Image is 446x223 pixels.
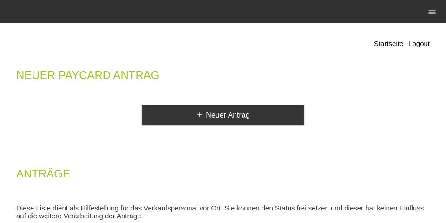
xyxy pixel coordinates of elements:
[427,7,437,17] i: menu
[408,39,430,47] a: Logout
[142,105,304,125] a: addNeuer Antrag
[16,71,430,85] h2: Neuer Paycard Antrag
[16,169,430,183] h2: Anträge
[16,204,430,220] p: Diese Liste dient als Hilfestellung für das Verkaufspersonal vor Ort, Sie können den Status frei ...
[423,9,441,14] a: menu
[196,111,203,118] i: add
[374,39,403,47] a: Startseite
